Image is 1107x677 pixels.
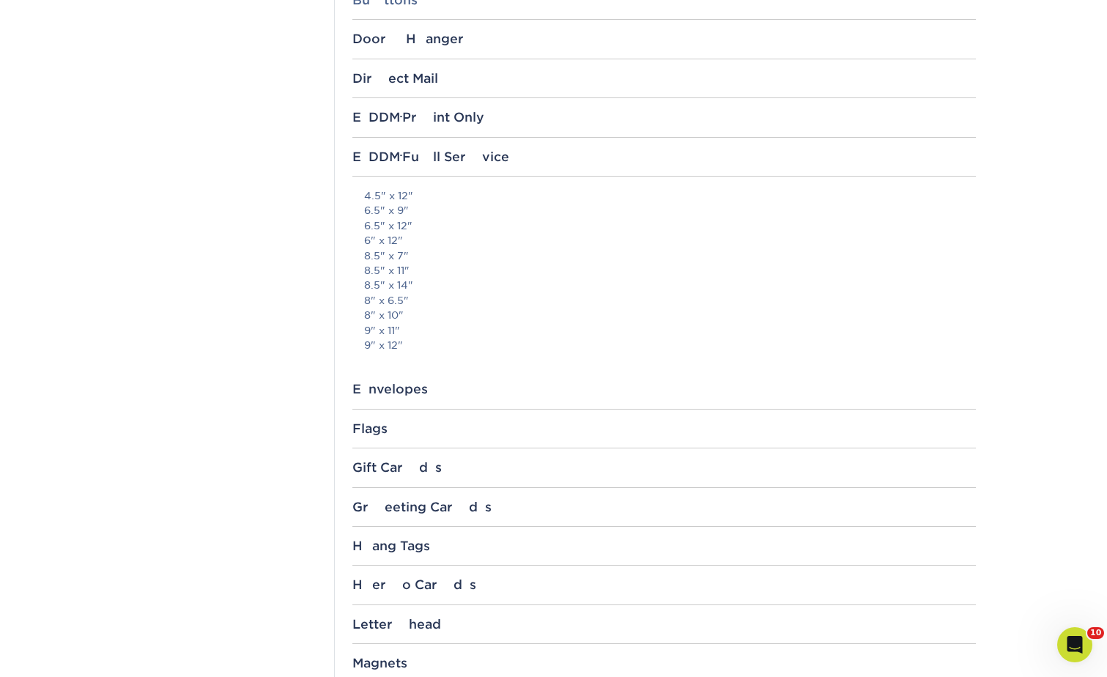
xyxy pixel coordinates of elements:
[364,339,403,351] a: 9" x 12"
[1057,627,1092,662] iframe: Intercom live chat
[364,325,400,336] a: 9" x 11"
[364,309,404,321] a: 8" x 10"
[352,617,976,632] div: Letterhead
[364,264,410,276] a: 8.5" x 11"
[364,220,412,232] a: 6.5" x 12"
[364,190,413,201] a: 4.5" x 12"
[352,421,976,436] div: Flags
[352,460,976,475] div: Gift Cards
[364,204,409,216] a: 6.5" x 9"
[364,234,403,246] a: 6" x 12"
[352,382,976,396] div: Envelopes
[352,577,976,592] div: Hero Cards
[352,149,976,164] div: EDDM Full Service
[400,114,402,121] small: ®
[352,110,976,125] div: EDDM Print Only
[352,656,976,670] div: Magnets
[352,32,976,46] div: Door Hanger
[364,295,409,306] a: 8" x 6.5"
[352,539,976,553] div: Hang Tags
[1087,627,1104,639] span: 10
[364,250,409,262] a: 8.5" x 7"
[364,279,413,291] a: 8.5" x 14"
[352,71,976,86] div: Direct Mail
[400,153,402,160] small: ®
[352,500,976,514] div: Greeting Cards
